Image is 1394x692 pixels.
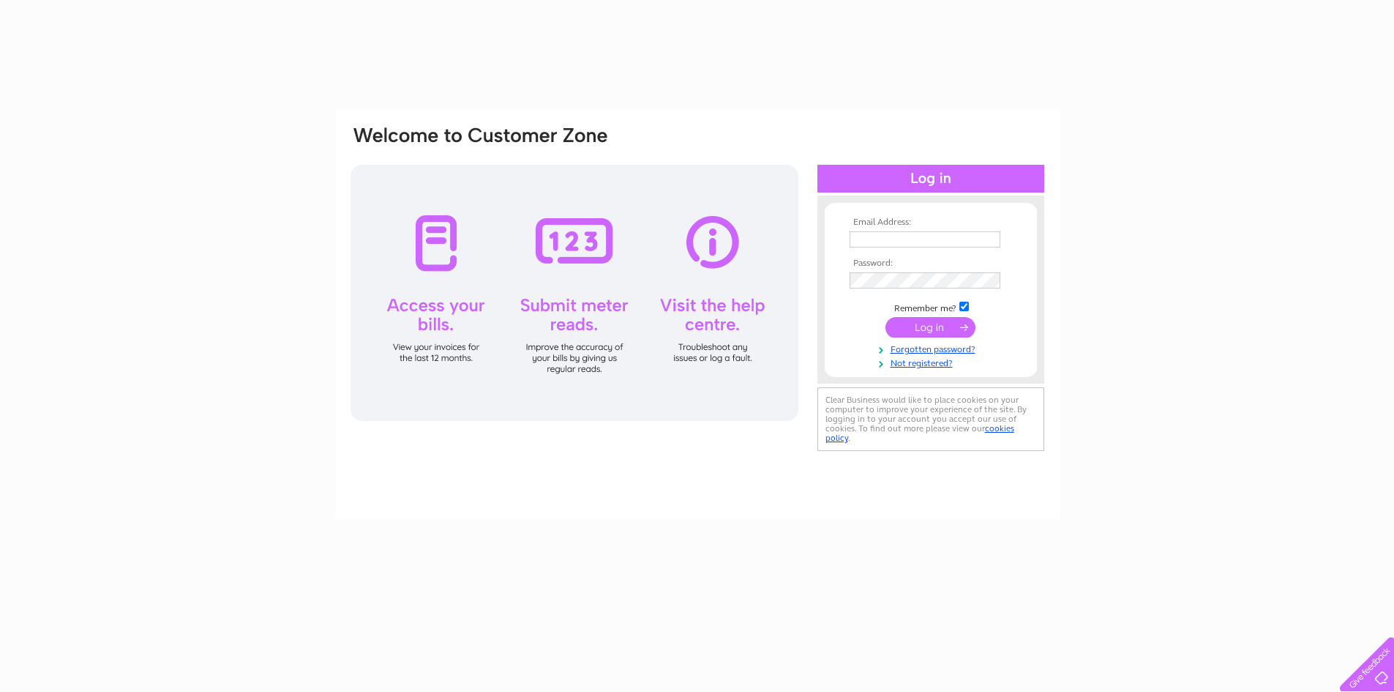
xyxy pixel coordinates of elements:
[846,258,1016,269] th: Password:
[885,317,975,338] input: Submit
[850,355,1016,369] a: Not registered?
[825,423,1014,443] a: cookies policy
[817,387,1044,451] div: Clear Business would like to place cookies on your computer to improve your experience of the sit...
[846,217,1016,228] th: Email Address:
[846,300,1016,314] td: Remember me?
[850,341,1016,355] a: Forgotten password?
